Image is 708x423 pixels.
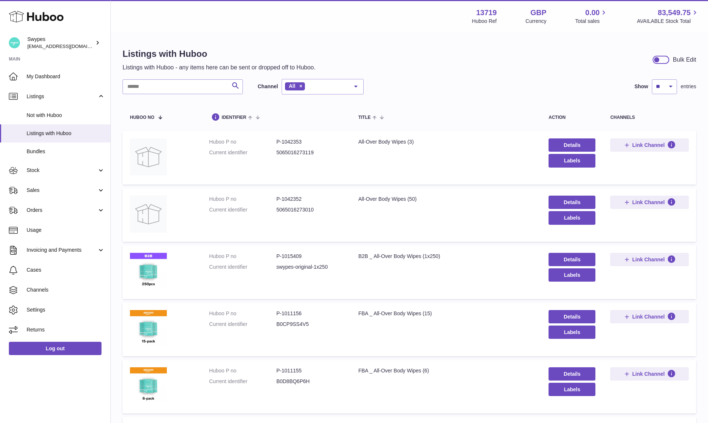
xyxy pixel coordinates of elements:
strong: GBP [530,8,546,18]
div: Bulk Edit [673,56,696,64]
span: [EMAIL_ADDRESS][DOMAIN_NAME] [27,43,109,49]
span: Stock [27,167,97,174]
dd: P-1042353 [276,138,344,145]
dt: Current identifier [209,321,276,328]
img: FBA _ All-Over Body Wipes (15) [130,310,167,347]
span: AVAILABLE Stock Total [637,18,699,25]
span: Huboo no [130,115,154,120]
button: Link Channel [610,196,689,209]
button: Link Channel [610,253,689,266]
dd: swypes-original-1x250 [276,264,344,271]
a: Log out [9,342,102,355]
dd: P-1011155 [276,367,344,374]
button: Link Channel [610,310,689,323]
span: Listings with Huboo [27,130,105,137]
dt: Huboo P no [209,196,276,203]
dt: Current identifier [209,149,276,156]
span: All [289,83,295,89]
span: Channels [27,286,105,293]
a: Details [549,138,595,152]
span: 0.00 [585,8,600,18]
div: Swypes [27,36,94,50]
span: 83,549.75 [658,8,691,18]
p: Listings with Huboo - any items here can be sent or dropped off to Huboo. [123,63,316,72]
span: Sales [27,187,97,194]
h1: Listings with Huboo [123,48,316,60]
dd: 5065016273010 [276,206,344,213]
div: Currency [526,18,547,25]
div: Huboo Ref [472,18,497,25]
dd: P-1015409 [276,253,344,260]
label: Channel [258,83,278,90]
span: Link Channel [632,371,665,377]
img: B2B _ All-Over Body Wipes (1x250) [130,253,167,290]
div: All-Over Body Wipes (3) [358,138,534,145]
span: Total sales [575,18,608,25]
span: Cases [27,266,105,274]
img: All-Over Body Wipes (3) [130,138,167,175]
span: title [358,115,371,120]
dd: 5065016273119 [276,149,344,156]
button: Labels [549,326,595,339]
dt: Current identifier [209,264,276,271]
div: channels [610,115,689,120]
div: All-Over Body Wipes (50) [358,196,534,203]
dd: P-1042352 [276,196,344,203]
span: identifier [222,115,247,120]
a: Details [549,310,595,323]
span: Returns [27,326,105,333]
span: Settings [27,306,105,313]
a: Details [549,196,595,209]
div: FBA _ All-Over Body Wipes (6) [358,367,534,374]
dt: Huboo P no [209,310,276,317]
img: hello@swypes.co.uk [9,37,20,48]
a: Details [549,367,595,381]
label: Show [635,83,648,90]
div: B2B _ All-Over Body Wipes (1x250) [358,253,534,260]
dd: B0CP9SS4V5 [276,321,344,328]
div: action [549,115,595,120]
span: Invoicing and Payments [27,247,97,254]
button: Link Channel [610,138,689,152]
button: Link Channel [610,367,689,381]
span: Bundles [27,148,105,155]
span: Not with Huboo [27,112,105,119]
button: Labels [549,211,595,224]
a: Details [549,253,595,266]
span: Link Channel [632,313,665,320]
span: Usage [27,227,105,234]
div: FBA _ All-Over Body Wipes (15) [358,310,534,317]
dt: Huboo P no [209,138,276,145]
img: All-Over Body Wipes (50) [130,196,167,233]
span: Listings [27,93,97,100]
dt: Huboo P no [209,367,276,374]
a: 83,549.75 AVAILABLE Stock Total [637,8,699,25]
span: entries [681,83,696,90]
button: Labels [549,383,595,396]
span: My Dashboard [27,73,105,80]
strong: 13719 [476,8,497,18]
button: Labels [549,154,595,167]
dt: Huboo P no [209,253,276,260]
dt: Current identifier [209,378,276,385]
img: FBA _ All-Over Body Wipes (6) [130,367,167,404]
button: Labels [549,268,595,282]
span: Link Channel [632,142,665,148]
span: Link Channel [632,199,665,206]
span: Link Channel [632,256,665,263]
dd: B0D8BQ6P6H [276,378,344,385]
a: 0.00 Total sales [575,8,608,25]
span: Orders [27,207,97,214]
dt: Current identifier [209,206,276,213]
dd: P-1011156 [276,310,344,317]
